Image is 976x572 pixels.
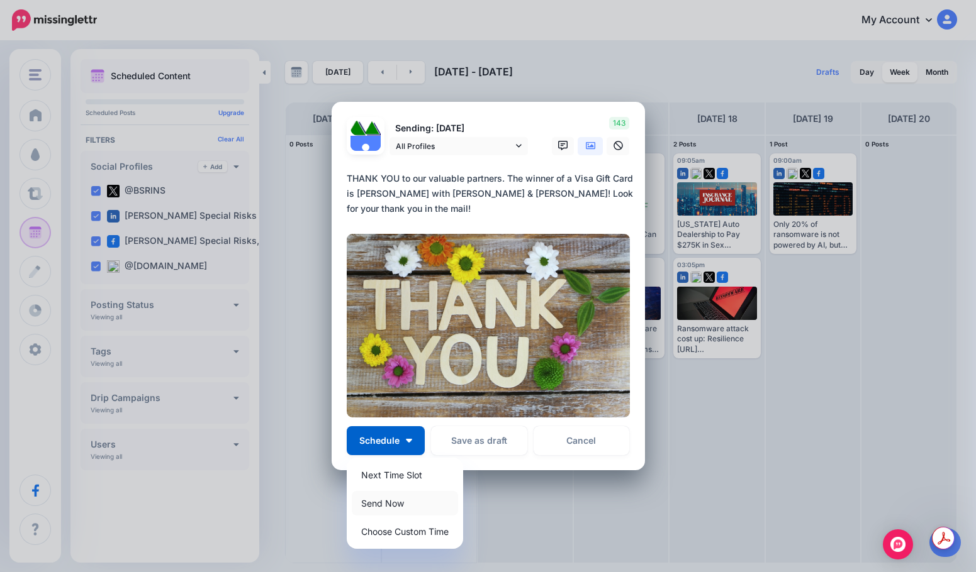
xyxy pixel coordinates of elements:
button: Save as draft [431,426,527,455]
span: 143 [609,117,629,129]
a: All Profiles [390,137,528,155]
p: Sending: [DATE] [390,121,528,136]
div: Schedule [347,458,463,549]
img: 1Q3z5d12-75797.jpg [366,121,381,136]
img: arrow-down-white.png [406,439,412,443]
a: Next Time Slot [352,463,458,487]
img: 379531_475505335829751_837246864_n-bsa122537.jpg [351,121,366,136]
span: All Profiles [396,140,513,153]
img: user_default_image.png [351,136,381,166]
a: Send Now [352,491,458,515]
div: Open Intercom Messenger [883,529,913,559]
button: Schedule [347,426,425,455]
img: 29FG0OHS2VZ3KAIETKEE1RX725Z8LV80.jpg [347,234,630,417]
span: Schedule [359,436,400,445]
div: THANK YOU to our valuable partners. The winner of a Visa Gift Card is [PERSON_NAME] with [PERSON_... [347,171,636,216]
a: Choose Custom Time [352,519,458,544]
a: Cancel [534,426,630,455]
